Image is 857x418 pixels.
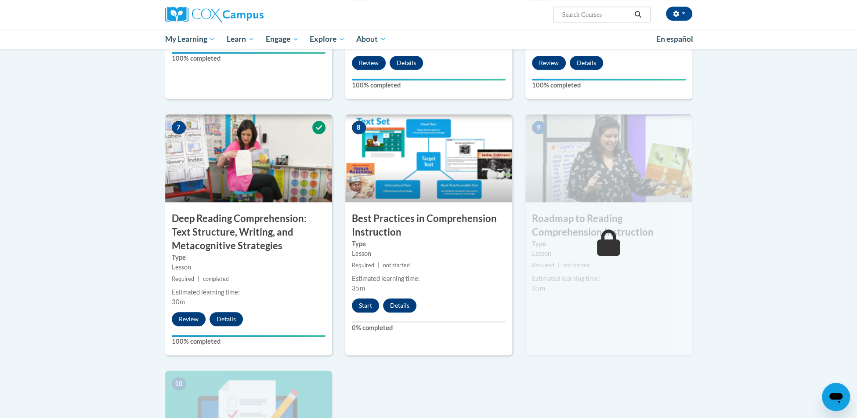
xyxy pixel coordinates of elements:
[351,29,392,49] a: About
[352,323,506,333] label: 0% completed
[227,34,254,44] span: Learn
[532,56,566,70] button: Review
[172,335,325,337] div: Your progress
[172,276,194,282] span: Required
[165,114,332,202] img: Course Image
[172,121,186,134] span: 7
[390,56,423,70] button: Details
[383,298,416,313] button: Details
[210,312,243,326] button: Details
[172,312,206,326] button: Review
[352,80,506,90] label: 100% completed
[165,34,215,44] span: My Learning
[558,262,560,269] span: |
[666,7,692,21] button: Account Settings
[172,262,325,272] div: Lesson
[525,212,692,239] h3: Roadmap to Reading Comprehension Instruction
[172,337,325,346] label: 100% completed
[822,383,850,411] iframe: Button to launch messaging window
[352,239,506,249] label: Type
[266,34,299,44] span: Engage
[352,284,365,292] span: 35m
[159,29,221,49] a: My Learning
[165,212,332,252] h3: Deep Reading Comprehension: Text Structure, Writing, and Metacognitive Strategies
[345,114,512,202] img: Course Image
[198,276,199,282] span: |
[532,79,686,80] div: Your progress
[532,249,686,258] div: Lesson
[352,79,506,80] div: Your progress
[345,212,512,239] h3: Best Practices in Comprehension Instruction
[532,239,686,249] label: Type
[356,34,386,44] span: About
[310,34,345,44] span: Explore
[352,249,506,258] div: Lesson
[172,54,325,63] label: 100% completed
[532,274,686,284] div: Estimated learning time:
[165,7,264,22] img: Cox Campus
[563,262,590,269] span: not started
[304,29,351,49] a: Explore
[352,262,374,269] span: Required
[172,287,325,297] div: Estimated learning time:
[221,29,260,49] a: Learn
[532,262,554,269] span: Required
[172,52,325,54] div: Your progress
[651,30,699,48] a: En español
[532,80,686,90] label: 100% completed
[352,274,506,284] div: Estimated learning time:
[172,298,185,305] span: 30m
[561,9,631,20] input: Search Courses
[172,377,186,390] span: 10
[152,29,705,49] div: Main menu
[570,56,603,70] button: Details
[378,262,380,269] span: |
[656,34,693,44] span: En español
[352,56,386,70] button: Review
[352,121,366,134] span: 8
[631,9,644,20] button: Search
[383,262,410,269] span: not started
[532,121,546,134] span: 9
[203,276,229,282] span: completed
[165,7,332,22] a: Cox Campus
[352,298,379,313] button: Start
[532,284,545,292] span: 35m
[260,29,304,49] a: Engage
[525,114,692,202] img: Course Image
[172,253,325,262] label: Type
